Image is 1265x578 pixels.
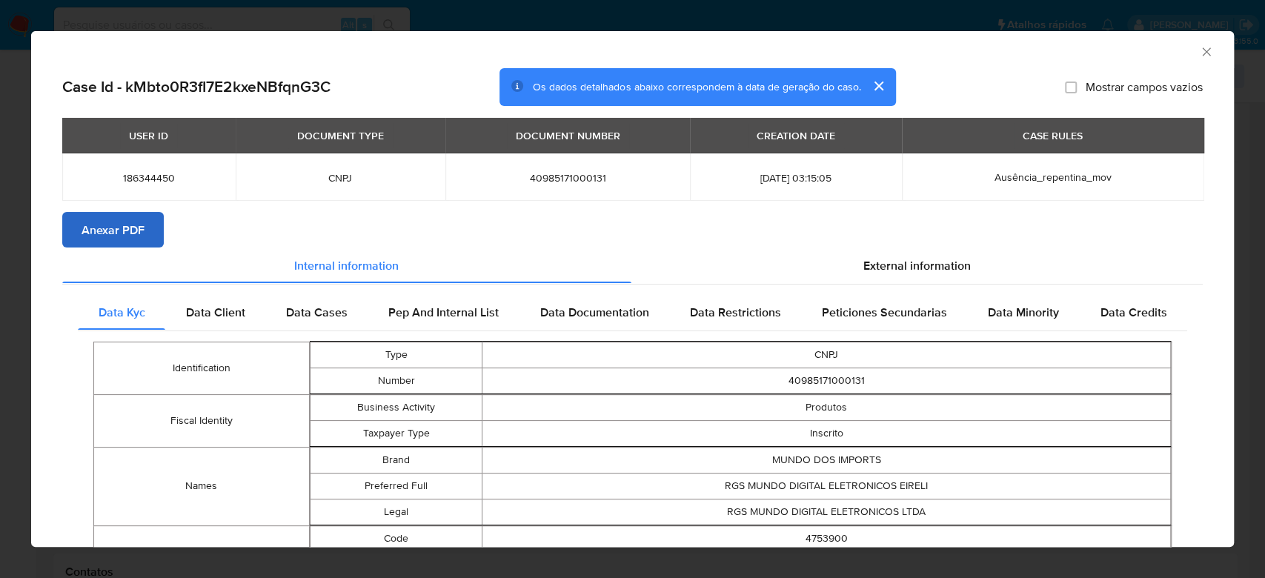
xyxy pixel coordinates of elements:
h2: Case Id - kMbto0R3fI7E2kxeNBfqnG3C [62,77,331,96]
td: Code [310,525,482,551]
td: Type [310,342,482,368]
td: Preferred Full [310,473,482,499]
span: Data Client [186,303,245,320]
input: Mostrar campos vazios [1065,81,1077,93]
div: Detailed info [62,248,1203,283]
span: CNPJ [253,171,428,185]
td: Inscrito [482,420,1171,446]
div: CREATION DATE [748,123,844,148]
span: Data Restrictions [690,303,781,320]
button: Anexar PDF [62,212,164,248]
span: Ausência_repentina_mov [995,170,1112,185]
td: RGS MUNDO DIGITAL ELETRONICOS EIRELI [482,473,1171,499]
div: closure-recommendation-modal [31,31,1234,547]
td: Names [94,447,310,525]
button: cerrar [860,68,896,104]
span: Data Kyc [99,303,145,320]
td: Fiscal Identity [94,394,310,447]
div: Detailed internal info [78,294,1187,330]
td: Identification [94,342,310,394]
div: DOCUMENT NUMBER [507,123,629,148]
span: Data Cases [286,303,348,320]
div: CASE RULES [1014,123,1092,148]
td: RGS MUNDO DIGITAL ELETRONICOS LTDA [482,499,1171,525]
span: 40985171000131 [463,171,673,185]
td: CNPJ [482,342,1171,368]
span: Peticiones Secundarias [822,303,947,320]
td: Legal [310,499,482,525]
td: Produtos [482,394,1171,420]
td: Number [310,368,482,393]
td: 4753900 [482,525,1171,551]
td: Brand [310,447,482,473]
span: Data Documentation [539,303,648,320]
span: [DATE] 03:15:05 [708,171,883,185]
td: 40985171000131 [482,368,1171,393]
button: Fechar a janela [1199,44,1212,58]
span: Mostrar campos vazios [1086,79,1203,94]
span: Internal information [294,256,399,273]
td: Taxpayer Type [310,420,482,446]
span: Data Credits [1100,303,1166,320]
span: External information [863,256,971,273]
div: USER ID [120,123,177,148]
div: DOCUMENT TYPE [288,123,393,148]
span: Os dados detalhados abaixo correspondem à data de geração do caso. [533,79,860,94]
span: Anexar PDF [82,213,145,246]
span: Data Minority [988,303,1059,320]
span: Pep And Internal List [388,303,499,320]
td: Business Activity [310,394,482,420]
span: 186344450 [80,171,218,185]
td: MUNDO DOS IMPORTS [482,447,1171,473]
